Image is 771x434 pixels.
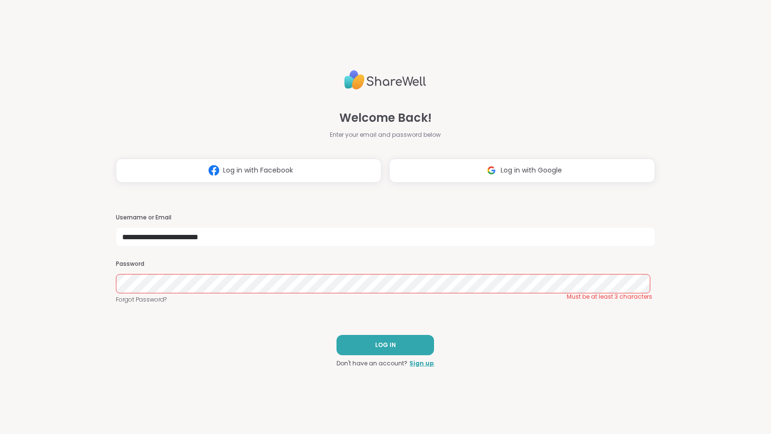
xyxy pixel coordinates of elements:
[116,295,656,304] a: Forgot Password?
[330,130,441,139] span: Enter your email and password below
[205,161,223,179] img: ShareWell Logomark
[116,159,382,183] button: Log in with Facebook
[336,359,407,368] span: Don't have an account?
[223,165,293,175] span: Log in with Facebook
[336,335,434,355] button: LOG IN
[389,159,655,183] button: Log in with Google
[116,260,656,268] h3: Password
[344,66,426,94] img: ShareWell Logo
[339,109,432,127] span: Welcome Back!
[501,165,562,175] span: Log in with Google
[409,359,434,368] a: Sign up
[567,293,652,301] span: Must be at least 3 characters
[116,214,656,222] h3: Username or Email
[375,341,396,349] span: LOG IN
[482,161,501,179] img: ShareWell Logomark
